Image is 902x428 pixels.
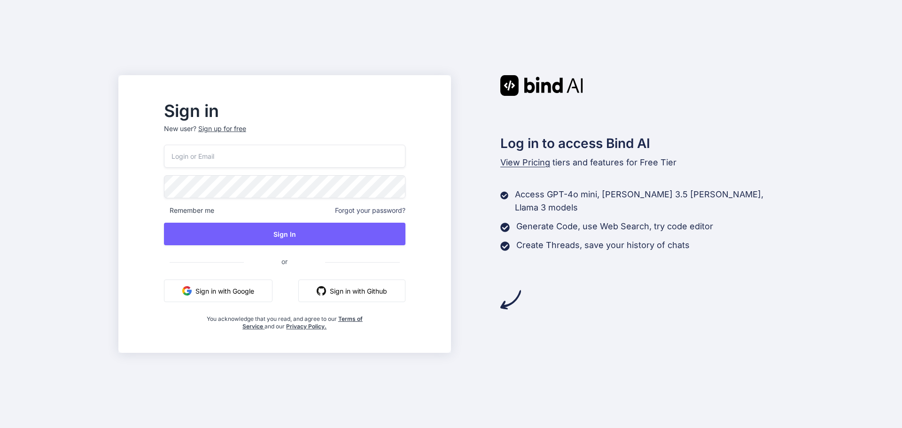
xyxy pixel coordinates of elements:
p: New user? [164,124,405,145]
div: You acknowledge that you read, and agree to our and our [204,310,365,330]
img: google [182,286,192,296]
button: Sign in with Github [298,280,405,302]
span: Forgot your password? [335,206,405,215]
p: tiers and features for Free Tier [500,156,784,169]
p: Create Threads, save your history of chats [516,239,690,252]
h2: Sign in [164,103,405,118]
input: Login or Email [164,145,405,168]
img: github [317,286,326,296]
p: Generate Code, use Web Search, try code editor [516,220,713,233]
div: Sign up for free [198,124,246,133]
img: arrow [500,289,521,310]
span: Remember me [164,206,214,215]
a: Terms of Service [242,315,363,330]
p: Access GPT-4o mini, [PERSON_NAME] 3.5 [PERSON_NAME], Llama 3 models [515,188,784,214]
img: Bind AI logo [500,75,583,96]
button: Sign In [164,223,405,245]
a: Privacy Policy. [286,323,327,330]
h2: Log in to access Bind AI [500,133,784,153]
span: or [244,250,325,273]
span: View Pricing [500,157,550,167]
button: Sign in with Google [164,280,272,302]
